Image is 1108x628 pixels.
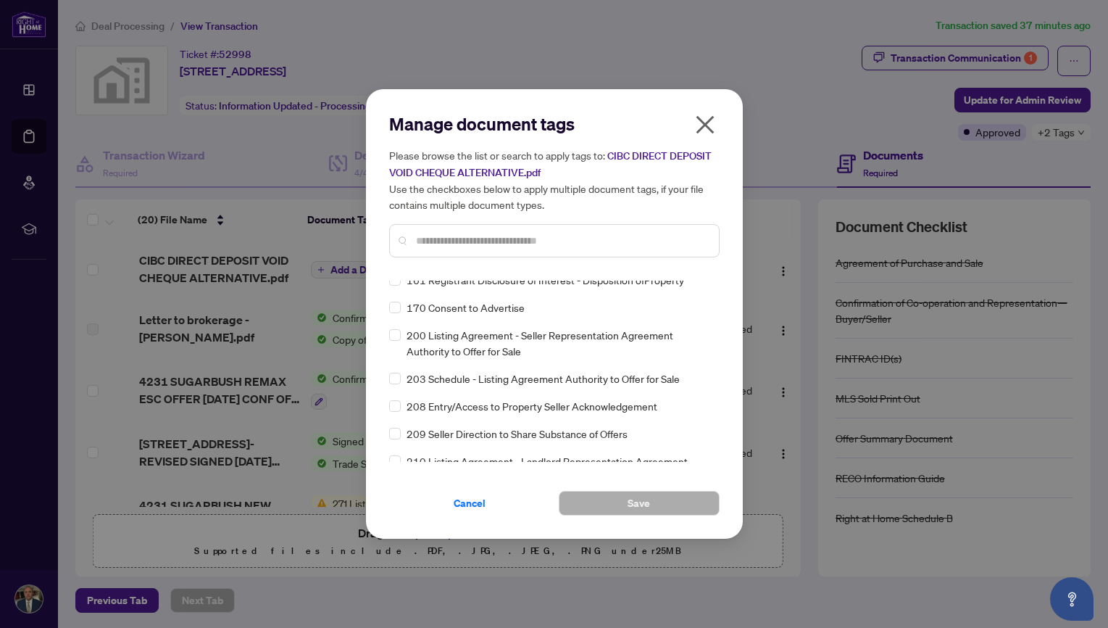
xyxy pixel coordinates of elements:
button: Save [559,491,720,516]
h2: Manage document tags [389,112,720,136]
button: Open asap [1050,577,1094,621]
span: close [693,113,717,136]
span: 210 Listing Agreement - Landlord Representation Agreement Authority to Offer forLease [407,453,711,485]
span: 200 Listing Agreement - Seller Representation Agreement Authority to Offer for Sale [407,327,711,359]
h5: Please browse the list or search to apply tags to: Use the checkboxes below to apply multiple doc... [389,147,720,212]
span: 170 Consent to Advertise [407,299,525,315]
span: 208 Entry/Access to Property Seller Acknowledgement [407,398,657,414]
span: 203 Schedule - Listing Agreement Authority to Offer for Sale [407,371,680,387]
span: 209 Seller Direction to Share Substance of Offers [407,426,628,442]
span: Cancel [454,492,486,515]
button: Cancel [389,491,550,516]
